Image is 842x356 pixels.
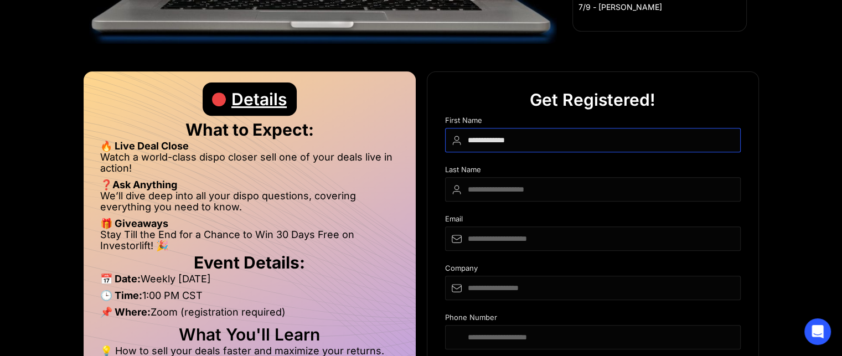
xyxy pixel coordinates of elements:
strong: 🎁 Giveaways [100,218,168,229]
div: Get Registered! [530,83,655,116]
div: Phone Number [445,313,741,325]
h2: What You'll Learn [100,329,399,340]
li: Weekly [DATE] [100,274,399,290]
div: Details [231,82,287,116]
strong: 📅 Date: [100,273,141,285]
li: We’ll dive deep into all your dispo questions, covering everything you need to know. [100,190,399,218]
div: Open Intercom Messenger [804,318,831,345]
li: 1:00 PM CST [100,290,399,307]
div: First Name [445,116,741,128]
strong: 📌 Where: [100,306,151,318]
strong: 🕒 Time: [100,290,142,301]
div: Company [445,264,741,276]
li: Watch a world-class dispo closer sell one of your deals live in action! [100,152,399,179]
li: Zoom (registration required) [100,307,399,323]
li: Stay Till the End for a Chance to Win 30 Days Free on Investorlift! 🎉 [100,229,399,251]
strong: What to Expect: [185,120,314,140]
strong: ❓Ask Anything [100,179,177,190]
div: Email [445,215,741,226]
strong: Event Details: [194,252,305,272]
strong: 🔥 Live Deal Close [100,140,189,152]
div: Last Name [445,166,741,177]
